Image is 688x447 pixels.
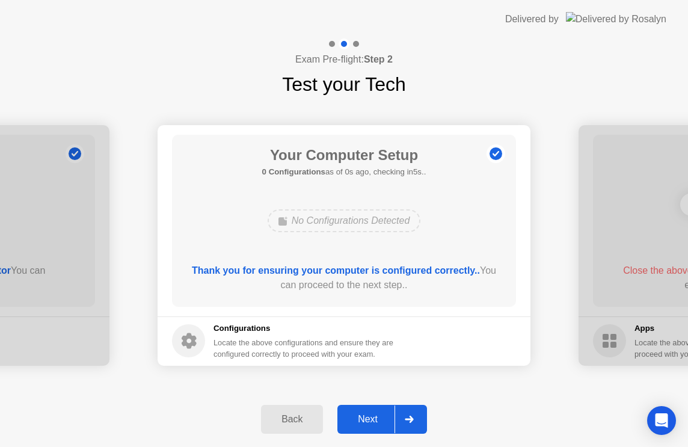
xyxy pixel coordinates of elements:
img: Delivered by Rosalyn [566,12,666,26]
div: You can proceed to the next step.. [189,264,499,292]
b: Thank you for ensuring your computer is configured correctly.. [192,265,480,276]
div: No Configurations Detected [268,209,421,232]
b: Step 2 [364,54,393,64]
div: Next [341,414,395,425]
h4: Exam Pre-flight: [295,52,393,67]
h1: Test your Tech [282,70,406,99]
h5: as of 0s ago, checking in5s.. [262,166,426,178]
b: 0 Configurations [262,167,325,176]
div: Open Intercom Messenger [647,406,676,435]
div: Delivered by [505,12,559,26]
h5: Configurations [213,322,396,334]
div: Locate the above configurations and ensure they are configured correctly to proceed with your exam. [213,337,396,360]
h1: Your Computer Setup [262,144,426,166]
button: Next [337,405,427,434]
button: Back [261,405,323,434]
div: Back [265,414,319,425]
